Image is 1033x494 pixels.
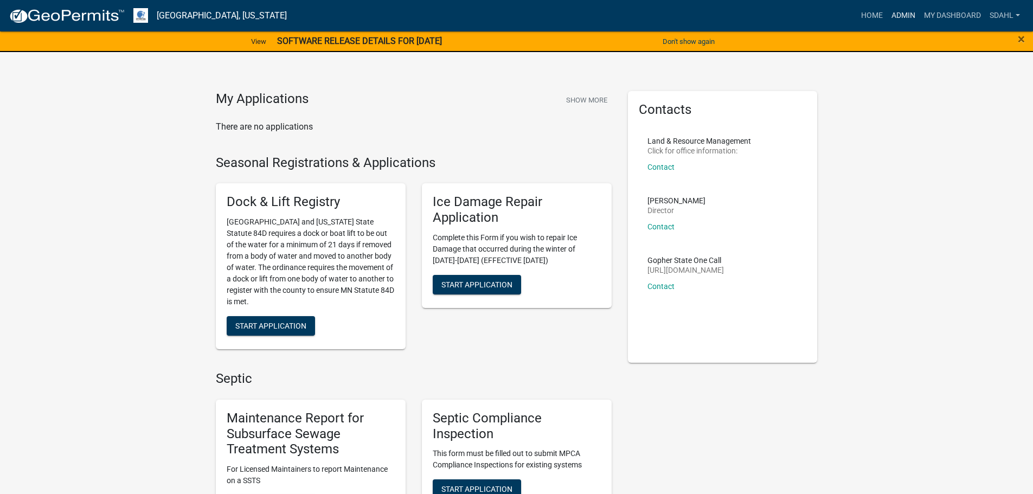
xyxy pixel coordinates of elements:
button: Show More [562,91,612,109]
p: Gopher State One Call [647,256,724,264]
p: [URL][DOMAIN_NAME] [647,266,724,274]
img: Otter Tail County, Minnesota [133,8,148,23]
a: View [247,33,271,50]
a: Home [857,5,887,26]
button: Close [1018,33,1025,46]
span: × [1018,31,1025,47]
h5: Dock & Lift Registry [227,194,395,210]
a: Admin [887,5,920,26]
a: [GEOGRAPHIC_DATA], [US_STATE] [157,7,287,25]
p: Director [647,207,705,214]
h4: Septic [216,371,612,387]
a: sdahl [985,5,1024,26]
p: There are no applications [216,120,612,133]
h5: Maintenance Report for Subsurface Sewage Treatment Systems [227,410,395,457]
p: For Licensed Maintainers to report Maintenance on a SSTS [227,464,395,486]
button: Start Application [433,275,521,294]
p: Click for office information: [647,147,751,155]
span: Start Application [441,485,512,493]
a: Contact [647,163,675,171]
p: [PERSON_NAME] [647,197,705,204]
h4: My Applications [216,91,309,107]
a: Contact [647,222,675,231]
h5: Contacts [639,102,807,118]
p: Complete this Form if you wish to repair Ice Damage that occurred during the winter of [DATE]-[DA... [433,232,601,266]
span: Start Application [235,322,306,330]
h5: Septic Compliance Inspection [433,410,601,442]
h5: Ice Damage Repair Application [433,194,601,226]
a: Contact [647,282,675,291]
button: Start Application [227,316,315,336]
button: Don't show again [658,33,719,50]
p: Land & Resource Management [647,137,751,145]
a: My Dashboard [920,5,985,26]
p: This form must be filled out to submit MPCA Compliance Inspections for existing systems [433,448,601,471]
span: Start Application [441,280,512,288]
strong: SOFTWARE RELEASE DETAILS FOR [DATE] [277,36,442,46]
p: [GEOGRAPHIC_DATA] and [US_STATE] State Statute 84D requires a dock or boat lift to be out of the ... [227,216,395,307]
h4: Seasonal Registrations & Applications [216,155,612,171]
